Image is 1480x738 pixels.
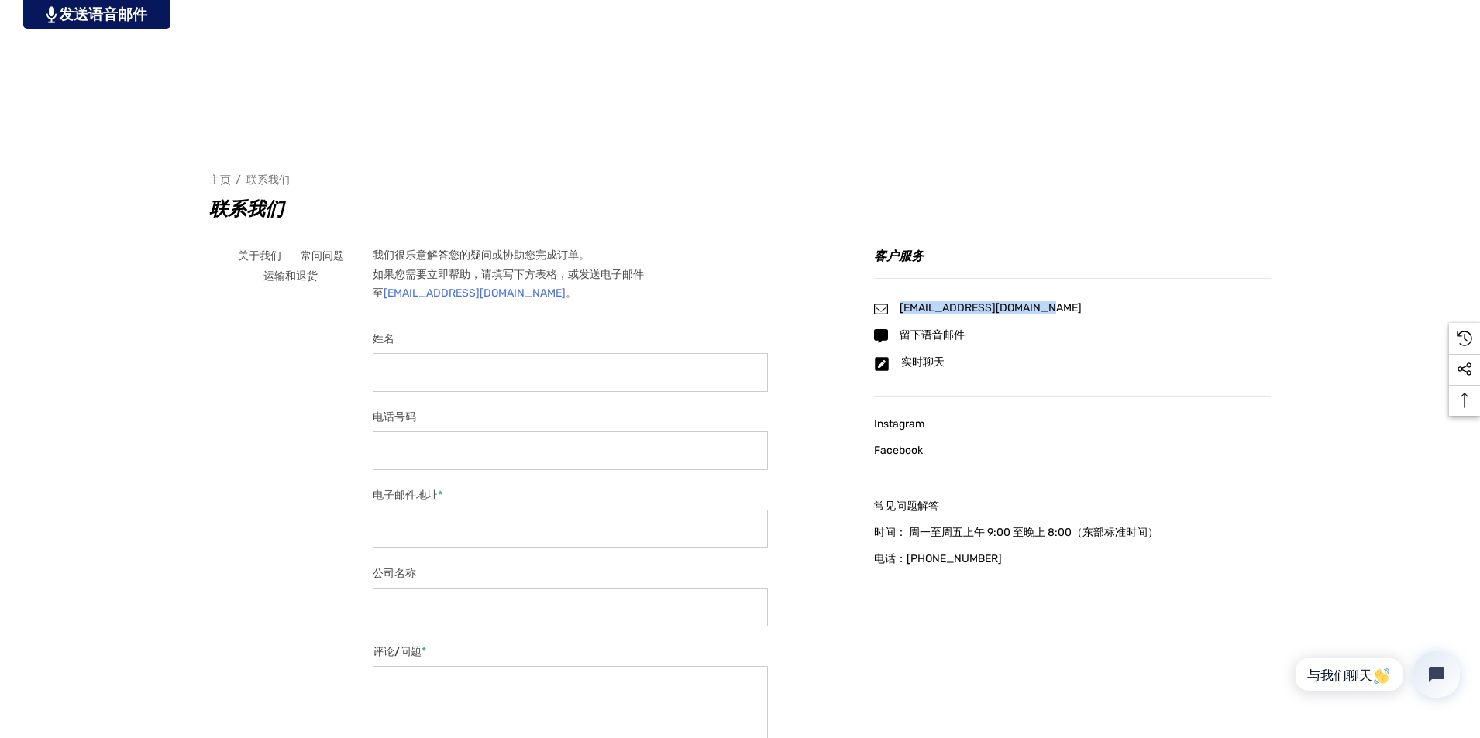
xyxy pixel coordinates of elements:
a: Facebook [874,441,1271,461]
font: 留下语音邮件 [900,328,965,342]
svg: 顶部 [1449,393,1480,408]
svg: 社交媒体 [1457,362,1472,377]
font: 常见问题解答 [874,499,939,513]
font: 公司名称 [373,567,416,580]
a: 实时聊天 [901,356,945,369]
font: 我们很乐意解答您的疑问或协助您完成订单。 [373,249,590,262]
font: 如果您需要立即帮助，请填写下方表格，或发送电子邮件至 [373,268,644,300]
font: 常问问题 [301,249,344,263]
font: Facebook [874,444,923,457]
font: 电话：[PHONE_NUMBER] [874,552,1002,565]
a: 留下语音邮件 [900,329,965,342]
a: Instagram [874,414,1271,434]
a: 联系我们 [246,173,290,187]
font: 联系我们 [209,198,284,220]
nav: 面包屑 [209,166,1271,194]
font: 电子邮件地址 [373,489,438,502]
font: 。 [566,287,577,300]
svg: 图标电子邮件 [874,356,890,372]
svg: 图标电子邮件 [874,302,888,316]
a: 常问问题 [301,246,344,266]
font: 时间： 周一至周五上午 9:00 至晚上 8:00（东部标准时间） [874,526,1158,539]
font: 评论/问题 [373,645,422,658]
a: 运输和退货 [263,266,318,287]
a: 电话：[PHONE_NUMBER] [874,549,1271,569]
font: 关于我们 [238,249,281,263]
font: 运输和退货 [263,269,318,283]
font: 电话号码 [373,410,416,424]
a: [EMAIL_ADDRESS][DOMAIN_NAME] [900,302,1082,314]
svg: 最近浏览 [1457,331,1472,346]
a: 时间： 周一至周五上午 9:00 至晚上 8:00（东部标准时间） [874,523,1271,543]
font: [EMAIL_ADDRESS][DOMAIN_NAME] [900,301,1082,314]
a: [EMAIL_ADDRESS][DOMAIN_NAME] [384,287,566,300]
a: 常见问题解答 [874,496,1271,517]
iframe: Tidio 聊天 [1268,638,1473,711]
svg: 图标电子邮件 [874,329,888,343]
font: Instagram [874,417,924,431]
font: 姓名 [373,332,394,345]
a: 主页 [209,173,231,187]
font: 客户服务 [874,249,924,263]
a: 关于我们 [238,246,281,266]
